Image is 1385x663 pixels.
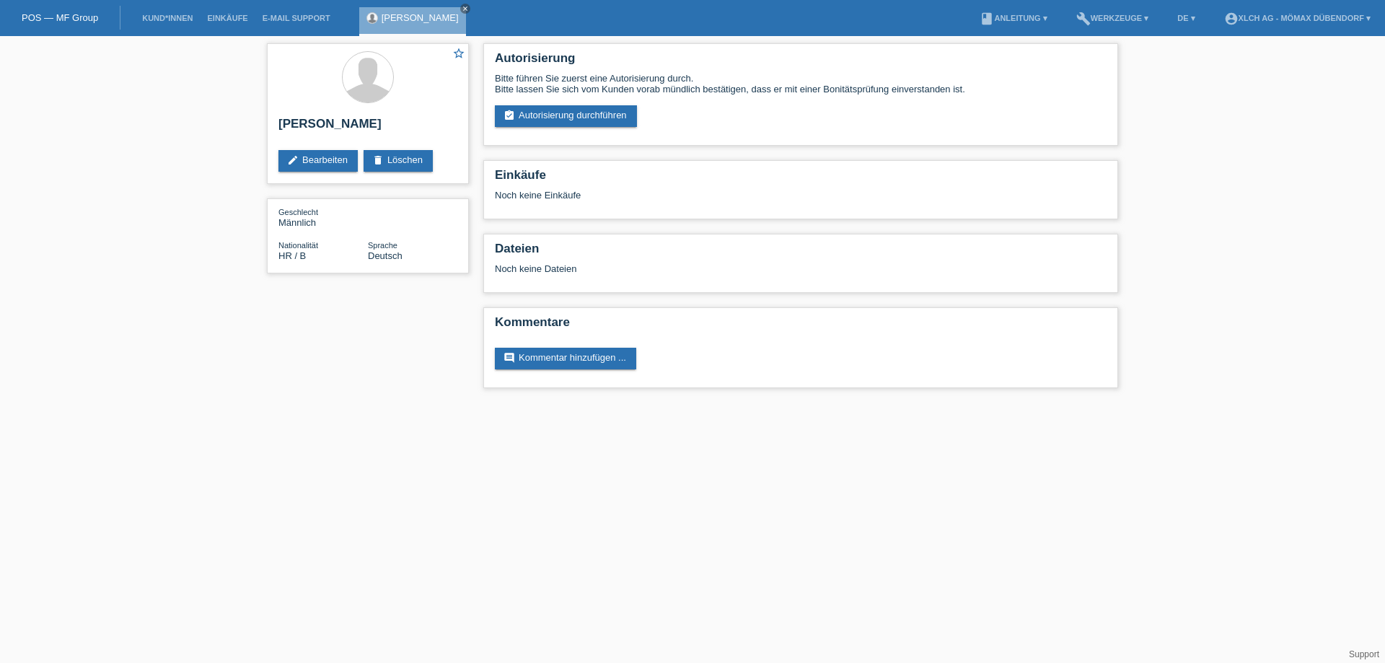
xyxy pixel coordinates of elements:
a: POS — MF Group [22,12,98,23]
a: Support [1349,649,1379,659]
a: close [460,4,470,14]
h2: Dateien [495,242,1107,263]
i: delete [372,154,384,166]
a: commentKommentar hinzufügen ... [495,348,636,369]
div: Bitte führen Sie zuerst eine Autorisierung durch. Bitte lassen Sie sich vom Kunden vorab mündlich... [495,73,1107,95]
div: Noch keine Einkäufe [495,190,1107,211]
a: DE ▾ [1170,14,1202,22]
span: Kroatien / B / 01.12.2021 [278,250,306,261]
i: star_border [452,47,465,60]
span: Sprache [368,241,397,250]
i: book [980,12,994,26]
a: editBearbeiten [278,150,358,172]
h2: [PERSON_NAME] [278,117,457,139]
span: Geschlecht [278,208,318,216]
a: assignment_turned_inAutorisierung durchführen [495,105,637,127]
i: close [462,5,469,12]
span: Nationalität [278,241,318,250]
i: edit [287,154,299,166]
div: Noch keine Dateien [495,263,936,274]
a: bookAnleitung ▾ [972,14,1054,22]
span: Deutsch [368,250,403,261]
i: assignment_turned_in [504,110,515,121]
a: deleteLöschen [364,150,433,172]
i: account_circle [1224,12,1239,26]
h2: Autorisierung [495,51,1107,73]
a: E-Mail Support [255,14,338,22]
a: star_border [452,47,465,62]
h2: Einkäufe [495,168,1107,190]
i: comment [504,352,515,364]
a: Einkäufe [200,14,255,22]
a: buildWerkzeuge ▾ [1069,14,1156,22]
a: account_circleXLCH AG - Mömax Dübendorf ▾ [1217,14,1378,22]
div: Männlich [278,206,368,228]
h2: Kommentare [495,315,1107,337]
i: build [1076,12,1091,26]
a: Kund*innen [135,14,200,22]
a: [PERSON_NAME] [382,12,459,23]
